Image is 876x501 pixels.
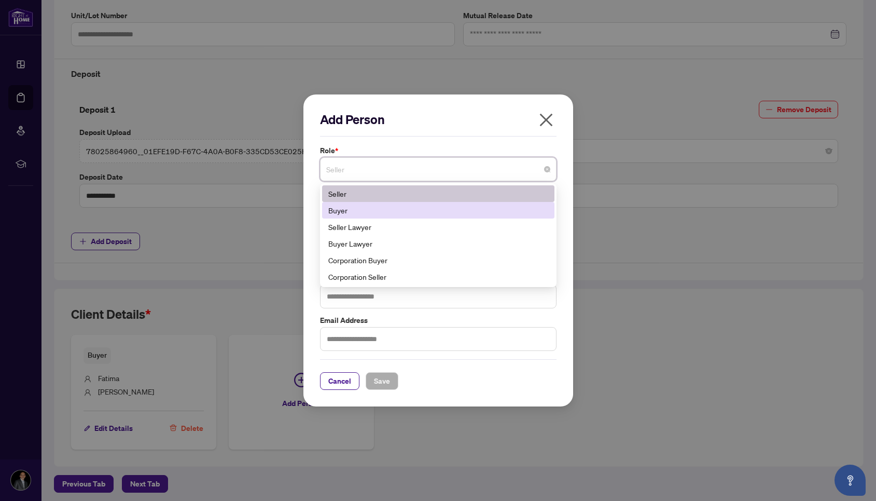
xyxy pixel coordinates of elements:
div: Seller Lawyer [328,221,548,233]
div: Buyer Lawyer [328,238,548,249]
span: close [538,112,554,128]
div: Buyer [322,202,554,219]
button: Open asap [835,465,866,496]
div: Buyer [328,205,548,216]
span: Seller [326,159,550,179]
label: Role [320,145,557,156]
span: Cancel [328,373,351,389]
button: Save [366,372,398,390]
div: Corporation Seller [328,271,548,282]
span: close-circle [544,166,550,172]
label: Email Address [320,315,557,326]
div: Seller [322,185,554,202]
div: Seller [328,188,548,199]
div: Corporation Buyer [322,252,554,268]
h2: Add Person [320,111,557,128]
div: Corporation Seller [322,268,554,285]
div: Corporation Buyer [328,254,548,266]
div: Seller Lawyer [322,219,554,235]
button: Cancel [320,372,359,390]
div: Buyer Lawyer [322,235,554,252]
